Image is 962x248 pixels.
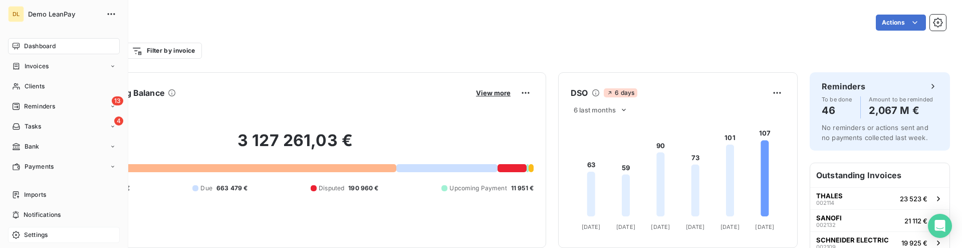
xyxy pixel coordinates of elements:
[348,184,378,193] span: 190 960 €
[604,88,637,97] span: 6 days
[810,209,949,231] button: SANOFI00213221 112 €
[216,184,248,193] span: 663 479 €
[25,142,40,151] span: Bank
[822,102,852,118] h4: 46
[28,10,100,18] span: Demo LeanPay
[901,239,927,247] span: 19 925 €
[476,89,511,97] span: View more
[25,62,49,71] span: Invoices
[114,116,123,126] span: 4
[582,223,601,230] tspan: [DATE]
[24,210,61,219] span: Notifications
[816,236,889,244] span: SCHNEIDER ELECTRIC
[25,122,42,131] span: Tasks
[449,184,507,193] span: Upcoming Payment
[755,223,774,230] tspan: [DATE]
[816,222,836,228] span: 002132
[651,223,670,230] tspan: [DATE]
[57,131,534,161] h2: 3 127 261,03 €
[816,200,834,206] span: 002114
[24,42,56,51] span: Dashboard
[869,102,933,118] h4: 2,067 M €
[900,195,927,203] span: 23 523 €
[822,96,852,102] span: To be done
[822,123,928,142] span: No reminders or actions sent and no payments collected last week.
[511,184,534,193] span: 11 951 €
[24,230,48,239] span: Settings
[25,82,45,91] span: Clients
[876,15,926,31] button: Actions
[869,96,933,102] span: Amount to be reminded
[810,163,949,187] h6: Outstanding Invoices
[816,214,842,222] span: SANOFI
[125,43,201,59] button: Filter by invoice
[571,87,588,99] h6: DSO
[928,214,952,238] div: Open Intercom Messenger
[473,88,514,97] button: View more
[616,223,635,230] tspan: [DATE]
[200,184,212,193] span: Due
[319,184,344,193] span: Disputed
[822,80,865,92] h6: Reminders
[8,6,24,22] div: DL
[112,96,123,105] span: 13
[24,102,55,111] span: Reminders
[686,223,705,230] tspan: [DATE]
[25,162,54,171] span: Payments
[904,217,927,225] span: 21 112 €
[810,187,949,209] button: THALES00211423 523 €
[24,190,46,199] span: Imports
[574,106,616,114] span: 6 last months
[720,223,740,230] tspan: [DATE]
[816,192,843,200] span: THALES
